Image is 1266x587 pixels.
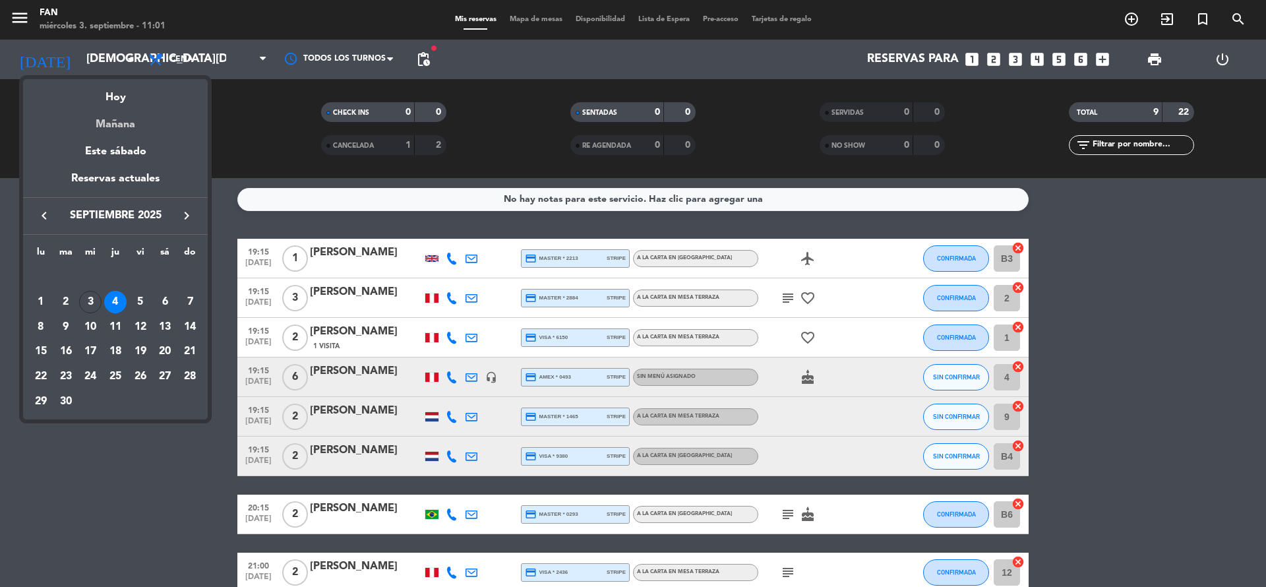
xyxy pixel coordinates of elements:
[128,364,153,389] td: 26 de septiembre de 2025
[55,316,77,338] div: 9
[28,264,202,290] td: SEP.
[153,290,178,315] td: 6 de septiembre de 2025
[55,390,77,413] div: 30
[103,364,128,389] td: 25 de septiembre de 2025
[154,340,176,363] div: 20
[103,245,128,265] th: jueves
[129,316,152,338] div: 12
[28,339,53,364] td: 15 de septiembre de 2025
[128,339,153,364] td: 19 de septiembre de 2025
[28,315,53,340] td: 8 de septiembre de 2025
[179,208,195,224] i: keyboard_arrow_right
[23,170,208,197] div: Reservas actuales
[79,316,102,338] div: 10
[78,364,103,389] td: 24 de septiembre de 2025
[30,390,52,413] div: 29
[128,245,153,265] th: viernes
[79,340,102,363] div: 17
[53,389,78,414] td: 30 de septiembre de 2025
[153,245,178,265] th: sábado
[104,316,127,338] div: 11
[79,291,102,313] div: 3
[129,291,152,313] div: 5
[55,291,77,313] div: 2
[78,315,103,340] td: 10 de septiembre de 2025
[28,364,53,389] td: 22 de septiembre de 2025
[53,315,78,340] td: 9 de septiembre de 2025
[79,365,102,388] div: 24
[78,339,103,364] td: 17 de septiembre de 2025
[175,207,198,224] button: keyboard_arrow_right
[129,340,152,363] div: 19
[153,364,178,389] td: 27 de septiembre de 2025
[23,106,208,133] div: Mañana
[179,316,201,338] div: 14
[53,290,78,315] td: 2 de septiembre de 2025
[154,291,176,313] div: 6
[30,291,52,313] div: 1
[104,365,127,388] div: 25
[53,245,78,265] th: martes
[179,365,201,388] div: 28
[128,290,153,315] td: 5 de septiembre de 2025
[78,290,103,315] td: 3 de septiembre de 2025
[154,316,176,338] div: 13
[104,340,127,363] div: 18
[56,207,175,224] span: septiembre 2025
[53,339,78,364] td: 16 de septiembre de 2025
[104,291,127,313] div: 4
[153,339,178,364] td: 20 de septiembre de 2025
[53,364,78,389] td: 23 de septiembre de 2025
[55,365,77,388] div: 23
[30,316,52,338] div: 8
[177,315,202,340] td: 14 de septiembre de 2025
[103,339,128,364] td: 18 de septiembre de 2025
[177,290,202,315] td: 7 de septiembre de 2025
[28,290,53,315] td: 1 de septiembre de 2025
[78,245,103,265] th: miércoles
[177,339,202,364] td: 21 de septiembre de 2025
[30,340,52,363] div: 15
[28,245,53,265] th: lunes
[129,365,152,388] div: 26
[32,207,56,224] button: keyboard_arrow_left
[177,245,202,265] th: domingo
[30,365,52,388] div: 22
[179,340,201,363] div: 21
[154,365,176,388] div: 27
[103,290,128,315] td: 4 de septiembre de 2025
[103,315,128,340] td: 11 de septiembre de 2025
[23,79,208,106] div: Hoy
[179,291,201,313] div: 7
[177,364,202,389] td: 28 de septiembre de 2025
[128,315,153,340] td: 12 de septiembre de 2025
[23,133,208,170] div: Este sábado
[28,389,53,414] td: 29 de septiembre de 2025
[153,315,178,340] td: 13 de septiembre de 2025
[36,208,52,224] i: keyboard_arrow_left
[55,340,77,363] div: 16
